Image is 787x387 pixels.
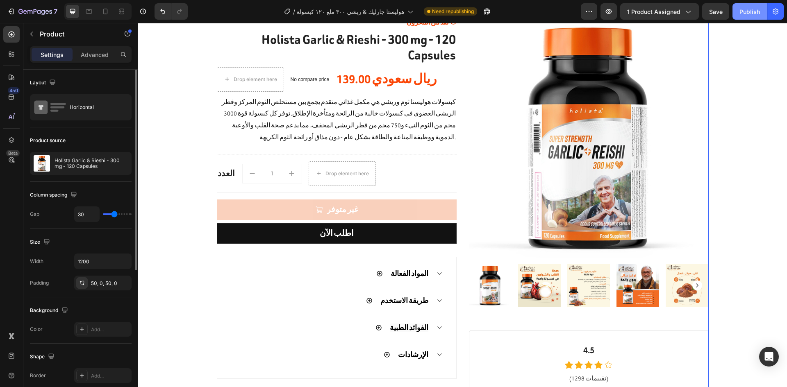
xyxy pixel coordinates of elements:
div: Column spacing [30,190,79,201]
div: Size [30,237,52,248]
strong: طريقة الاستخدم [242,274,290,282]
div: Horizontal [70,98,120,117]
strong: المواد الفعالة [252,247,290,255]
button: increment [144,141,164,160]
iframe: Design area [138,23,787,387]
button: Carousel Next Arrow [554,258,564,267]
p: (1298 تقييمات) [332,350,569,362]
div: Add... [91,372,130,380]
p: Settings [41,50,64,59]
input: quantity [124,141,144,160]
div: Gap [30,210,39,218]
div: Drop element here [187,147,231,154]
div: Width [30,258,43,265]
button: decrement [105,141,124,160]
button: اطلب الآن [79,200,318,221]
div: Border [30,372,46,379]
input: Auto [75,254,131,269]
p: Product [40,29,109,39]
div: Add... [91,326,130,333]
div: Padding [30,279,49,287]
p: 7 [54,7,57,16]
div: اطلب الآن [182,204,216,217]
button: 1 product assigned [620,3,699,20]
button: 7 [3,3,61,20]
div: Background [30,305,70,316]
button: غير متوفر [79,177,318,197]
strong: الإرشادات [260,328,290,336]
div: Product source [30,137,66,144]
p: No compare price [152,54,191,59]
h3: 4.5 [331,321,570,335]
p: العدد [80,143,97,158]
img: product feature img [34,155,50,172]
div: 450 [8,87,20,94]
div: Beta [6,150,20,156]
div: 139.00 ريال سعودي [198,47,299,66]
div: Shape [30,351,56,362]
div: Undo/Redo [155,3,188,20]
strong: الفوائد الطبية [252,301,290,309]
div: غير متوفر [189,181,220,193]
h1: Holista Garlic & Rieshi - 300 mg - 120 Capsules [79,8,318,41]
button: Publish [732,3,767,20]
div: Layout [30,77,57,88]
span: Save [709,8,723,15]
div: Drop element here [96,53,139,60]
div: Open Intercom Messenger [759,347,779,367]
input: Auto [75,207,99,222]
p: Advanced [81,50,109,59]
p: Holista Garlic & Rieshi - 300 mg - 120 Capsules [55,158,128,169]
div: Color [30,326,43,333]
span: هوليستا جارليك & ريشي ٣٠٠ ملغ ١٢٠ كبسولة [297,7,405,16]
div: Publish [739,7,760,16]
span: / [293,7,295,16]
span: 1 product assigned [627,7,680,16]
p: كبسولات هوليستا ثوم وريشي هي مكمل غذائي متقدم يجمع بين مستخلص الثوم المركز وفطر الريشي العضوي في ... [80,74,318,121]
span: Need republishing [432,8,474,15]
div: 50, 0, 50, 0 [91,280,130,287]
button: Save [702,3,729,20]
